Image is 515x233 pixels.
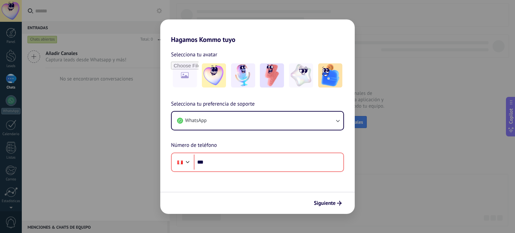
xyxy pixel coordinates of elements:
span: Selecciona tu preferencia de soporte [171,100,255,109]
button: WhatsApp [172,112,343,130]
span: Siguiente [314,201,336,206]
span: Número de teléfono [171,141,217,150]
span: WhatsApp [185,117,207,124]
div: Peru: + 51 [174,155,186,169]
h2: Hagamos Kommo tuyo [160,19,355,44]
img: -1.jpeg [202,63,226,88]
img: -2.jpeg [231,63,255,88]
img: -3.jpeg [260,63,284,88]
span: Selecciona tu avatar [171,50,217,59]
button: Siguiente [311,197,345,209]
img: -5.jpeg [318,63,342,88]
img: -4.jpeg [289,63,313,88]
